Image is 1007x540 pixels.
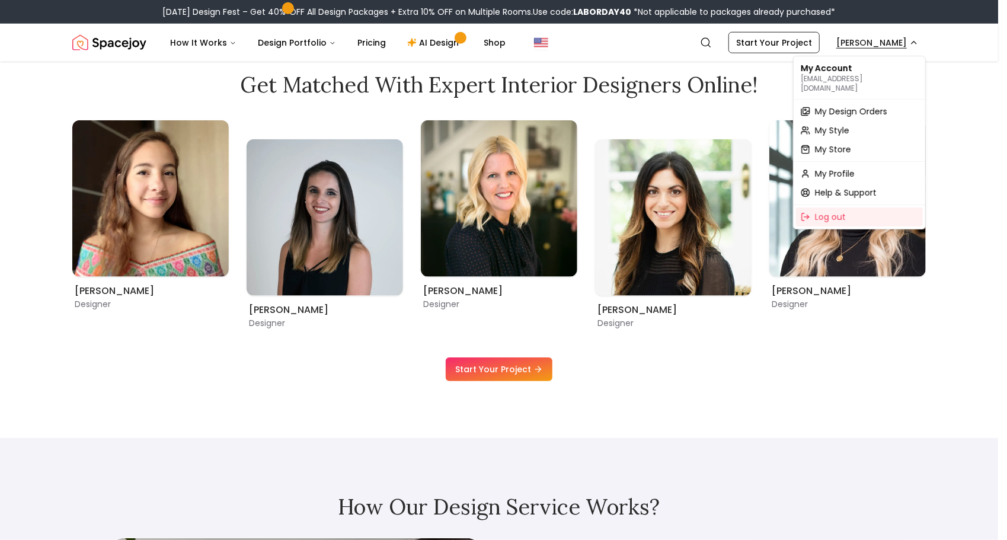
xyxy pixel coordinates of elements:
[796,59,923,97] div: My Account
[815,211,846,223] span: Log out
[815,143,851,155] span: My Store
[815,106,887,117] span: My Design Orders
[793,56,926,229] div: [PERSON_NAME]
[796,164,923,183] a: My Profile
[815,124,849,136] span: My Style
[796,102,923,121] a: My Design Orders
[796,121,923,140] a: My Style
[815,187,877,199] span: Help & Support
[796,140,923,159] a: My Store
[815,168,855,180] span: My Profile
[801,74,918,93] p: [EMAIL_ADDRESS][DOMAIN_NAME]
[796,183,923,202] a: Help & Support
